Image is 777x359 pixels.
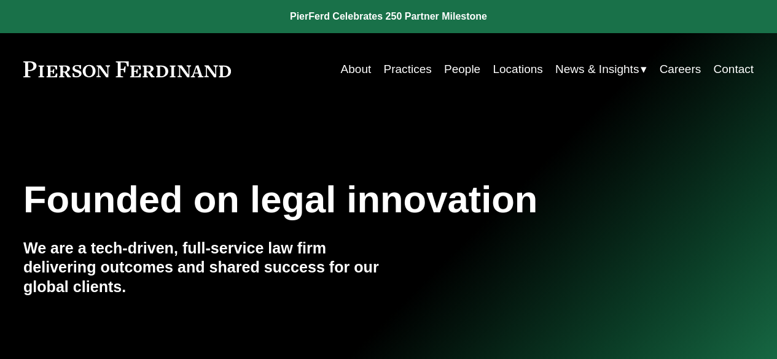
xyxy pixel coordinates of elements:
a: Locations [493,58,542,81]
a: About [341,58,372,81]
a: folder dropdown [555,58,647,81]
a: Careers [660,58,701,81]
h1: Founded on legal innovation [23,178,632,221]
a: People [444,58,480,81]
h4: We are a tech-driven, full-service law firm delivering outcomes and shared success for our global... [23,239,389,298]
a: Contact [714,58,754,81]
span: News & Insights [555,59,639,80]
a: Practices [384,58,432,81]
